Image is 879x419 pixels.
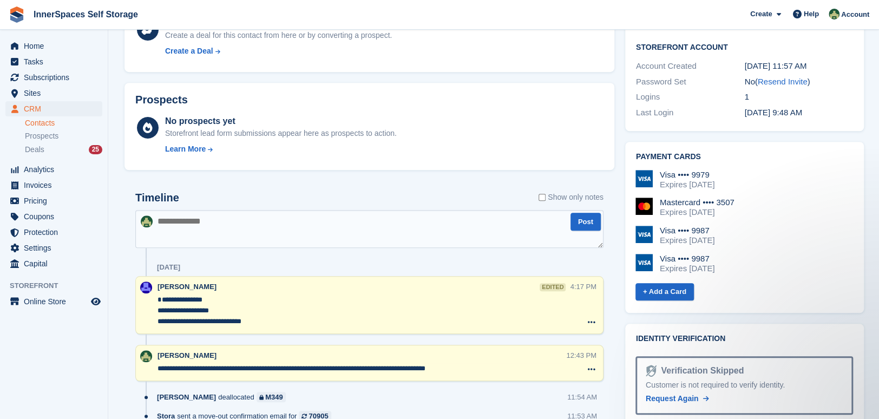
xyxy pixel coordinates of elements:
div: Create a Deal [165,45,213,57]
div: Expires [DATE] [660,207,734,217]
div: 4:17 PM [570,281,596,292]
img: Visa Logo [635,226,653,243]
span: Home [24,38,89,54]
time: 2025-07-17 08:48:46 UTC [745,108,802,117]
div: Mastercard •••• 3507 [660,198,734,207]
img: Visa Logo [635,170,653,187]
div: Last Login [636,107,745,119]
span: Capital [24,256,89,271]
img: Identity Verification Ready [646,365,657,377]
span: Settings [24,240,89,256]
div: 1 [745,91,854,103]
a: menu [5,256,102,271]
a: menu [5,70,102,85]
h2: Storefront Account [636,41,853,52]
a: menu [5,225,102,240]
a: Deals 25 [25,144,102,155]
a: menu [5,162,102,177]
span: Analytics [24,162,89,177]
a: menu [5,101,102,116]
span: Coupons [24,209,89,224]
span: Prospects [25,131,58,141]
img: Visa Logo [635,254,653,271]
a: M349 [257,392,286,402]
a: menu [5,294,102,309]
div: Customer is not required to verify identity. [646,379,843,391]
a: menu [5,240,102,256]
span: Online Store [24,294,89,309]
h2: Timeline [135,192,179,204]
a: Resend Invite [758,77,808,86]
div: Expires [DATE] [660,180,714,189]
div: 11:54 AM [567,392,597,402]
img: Russell Harding [140,281,152,293]
a: menu [5,86,102,101]
div: M349 [265,392,283,402]
a: menu [5,178,102,193]
a: menu [5,54,102,69]
span: ( ) [755,77,810,86]
a: Create a Deal [165,45,392,57]
div: No [745,76,854,88]
span: Request Again [646,394,699,403]
span: Subscriptions [24,70,89,85]
span: [PERSON_NAME] [157,392,216,402]
span: Storefront [10,280,108,291]
a: + Add a Card [635,283,694,301]
div: Account Created [636,60,745,73]
div: [DATE] [157,263,180,272]
span: CRM [24,101,89,116]
div: Learn More [165,143,206,155]
div: [DATE] 11:57 AM [745,60,854,73]
h2: Payment cards [636,153,853,161]
span: Tasks [24,54,89,69]
span: Account [841,9,869,20]
div: Logins [636,91,745,103]
div: Expires [DATE] [660,235,714,245]
a: Learn More [165,143,397,155]
div: 12:43 PM [566,350,596,361]
div: deallocated [157,392,291,402]
a: Contacts [25,118,102,128]
span: [PERSON_NAME] [158,351,217,359]
div: Visa •••• 9987 [660,254,714,264]
div: Password Set [636,76,745,88]
div: edited [540,283,566,291]
a: menu [5,38,102,54]
span: Invoices [24,178,89,193]
span: Sites [24,86,89,101]
span: Create [750,9,772,19]
img: stora-icon-8386f47178a22dfd0bd8f6a31ec36ba5ce8667c1dd55bd0f319d3a0aa187defe.svg [9,6,25,23]
div: Verification Skipped [657,364,744,377]
div: Visa •••• 9987 [660,226,714,235]
span: Protection [24,225,89,240]
div: No prospects yet [165,115,397,128]
a: InnerSpaces Self Storage [29,5,142,23]
a: menu [5,193,102,208]
span: Help [804,9,819,19]
input: Show only notes [539,192,546,203]
h2: Prospects [135,94,188,106]
div: Create a deal for this contact from here or by converting a prospect. [165,30,392,41]
a: menu [5,209,102,224]
label: Show only notes [539,192,604,203]
div: Storefront lead form submissions appear here as prospects to action. [165,128,397,139]
div: Visa •••• 9979 [660,170,714,180]
div: 25 [89,145,102,154]
button: Post [570,213,601,231]
div: Expires [DATE] [660,264,714,273]
a: Request Again [646,393,709,404]
img: Paula Amey [829,9,839,19]
a: Preview store [89,295,102,308]
span: Pricing [24,193,89,208]
img: Paula Amey [140,350,152,362]
h2: Identity verification [636,335,853,343]
img: Paula Amey [141,215,153,227]
span: [PERSON_NAME] [158,283,217,291]
img: Mastercard Logo [635,198,653,215]
a: Prospects [25,130,102,142]
span: Deals [25,145,44,155]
